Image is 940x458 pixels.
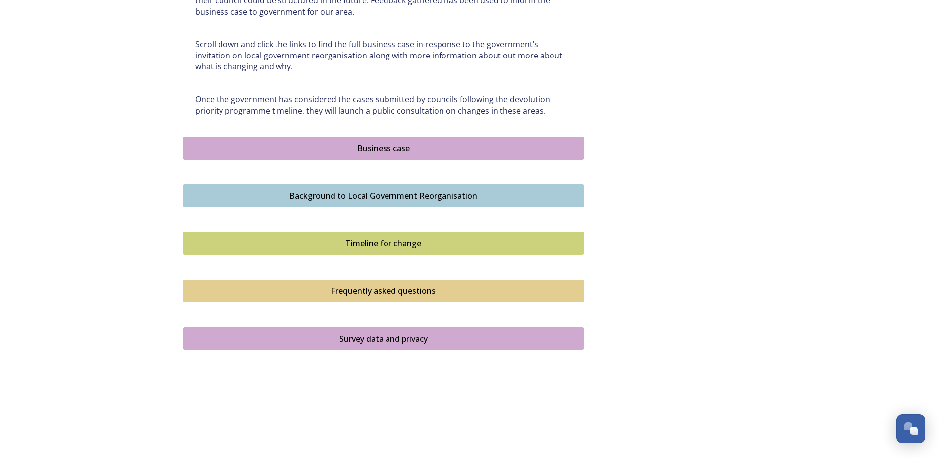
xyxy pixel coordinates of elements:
[183,280,584,302] button: Frequently asked questions
[183,232,584,255] button: Timeline for change
[188,285,579,297] div: Frequently asked questions
[183,184,584,207] button: Background to Local Government Reorganisation
[195,39,572,72] p: Scroll down and click the links to find the full business case in response to the government’s in...
[188,142,579,154] div: Business case
[188,237,579,249] div: Timeline for change
[896,414,925,443] button: Open Chat
[183,137,584,160] button: Business case
[188,190,579,202] div: Background to Local Government Reorganisation
[195,94,572,116] p: Once the government has considered the cases submitted by councils following the devolution prior...
[188,333,579,344] div: Survey data and privacy
[183,327,584,350] button: Survey data and privacy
